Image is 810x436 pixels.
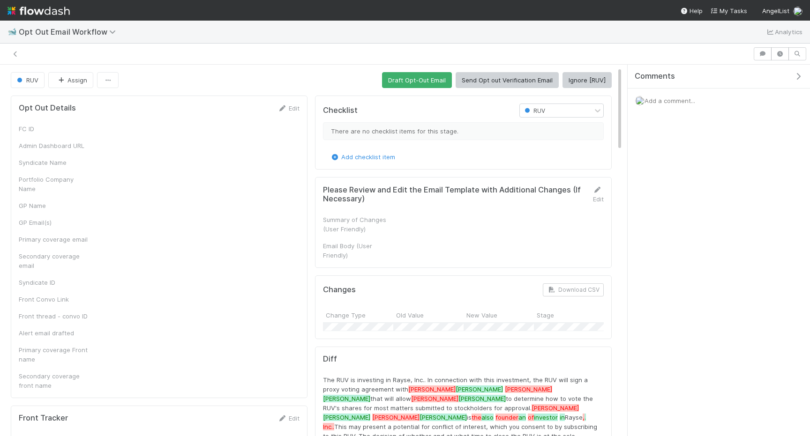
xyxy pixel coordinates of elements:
button: Send Opt out Verification Email [456,72,559,88]
div: Email Body (User Friendly) [323,241,393,260]
div: Summary of Changes (User Friendly) [323,215,393,234]
h5: Front Tracker [19,414,68,423]
span: is [467,414,472,421]
h5: Changes [323,285,356,295]
a: Edit [592,186,604,203]
div: FC ID [19,124,89,133]
span: [PERSON_NAME] [372,414,420,421]
img: logo-inverted-e16ddd16eac7371096b0.svg [7,3,70,19]
div: Front thread - convo ID [19,311,89,321]
div: Syndicate Name [19,158,89,167]
div: Primary coverage email [19,235,89,244]
div: Front Convo Link [19,295,89,304]
span: also [481,414,494,421]
div: GP Name [19,201,89,210]
span: that will allow [370,395,411,402]
span: of [528,414,534,421]
span: founder [495,414,518,421]
div: Secondary coverage email [19,251,89,270]
span: [PERSON_NAME] [420,414,467,421]
button: Download CSV [543,283,604,296]
a: Edit [277,104,300,112]
div: There are no checklist items for this stage. [323,122,604,140]
span: Add a comment... [645,97,695,104]
span: [PERSON_NAME] [323,414,370,421]
span: Comments [635,72,675,81]
h5: Please Review and Edit the Email Template with Additional Changes (If Necessary) [323,185,585,204]
div: GP Email(s) [19,218,89,227]
div: Portfolio Company Name [19,175,89,193]
div: Primary coverage Front name [19,345,89,364]
h5: Checklist [323,106,358,115]
div: Change Type [323,308,393,322]
h5: Opt Out Details [19,103,76,113]
span: , [583,414,585,421]
span: Rayse [565,414,583,421]
div: New Value [464,308,534,322]
span: RUV [523,107,545,114]
div: Secondary coverage front name [19,371,89,390]
div: Syndicate ID [19,278,89,287]
a: My Tasks [710,6,747,15]
span: The RUV is investing in Rayse, Inc.. In connection with this investment, the RUV will sign a prox... [323,376,588,393]
span: [PERSON_NAME] [505,385,552,393]
span: Inc.. [323,423,334,430]
button: Draft Opt-Out Email [382,72,452,88]
div: Admin Dashboard URL [19,141,89,150]
span: investor [534,414,558,421]
span: [PERSON_NAME] [323,395,370,402]
span: . [585,414,586,421]
span: [PERSON_NAME] [532,404,579,412]
a: Edit [277,414,300,422]
span: [PERSON_NAME] [458,395,506,402]
div: Help [680,6,703,15]
span: [PERSON_NAME] [456,385,503,393]
span: in [560,414,565,421]
a: Add checklist item [330,153,395,161]
span: My Tasks [710,7,747,15]
span: to determine how to vote the RUV's shares for most matters submitted to stockholders for approval. [323,395,593,412]
div: Stage [534,308,604,322]
img: avatar_15e6a745-65a2-4f19-9667-febcb12e2fc8.png [635,96,645,105]
div: Alert email drafted [19,328,89,338]
span: [PERSON_NAME] [411,395,458,402]
span: RUV [15,76,38,84]
span: AngelList [762,7,789,15]
a: Analytics [765,26,802,37]
button: RUV [11,72,45,88]
span: the [472,414,481,421]
h5: Diff [323,355,604,364]
img: avatar_15e6a745-65a2-4f19-9667-febcb12e2fc8.png [793,7,802,16]
span: an [518,414,526,421]
span: [PERSON_NAME] [408,385,456,393]
span: 🐋 [7,28,17,36]
span: Opt Out Email Workflow [19,27,120,37]
button: Ignore [RUV] [562,72,612,88]
button: Assign [48,72,93,88]
div: Old Value [393,308,464,322]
